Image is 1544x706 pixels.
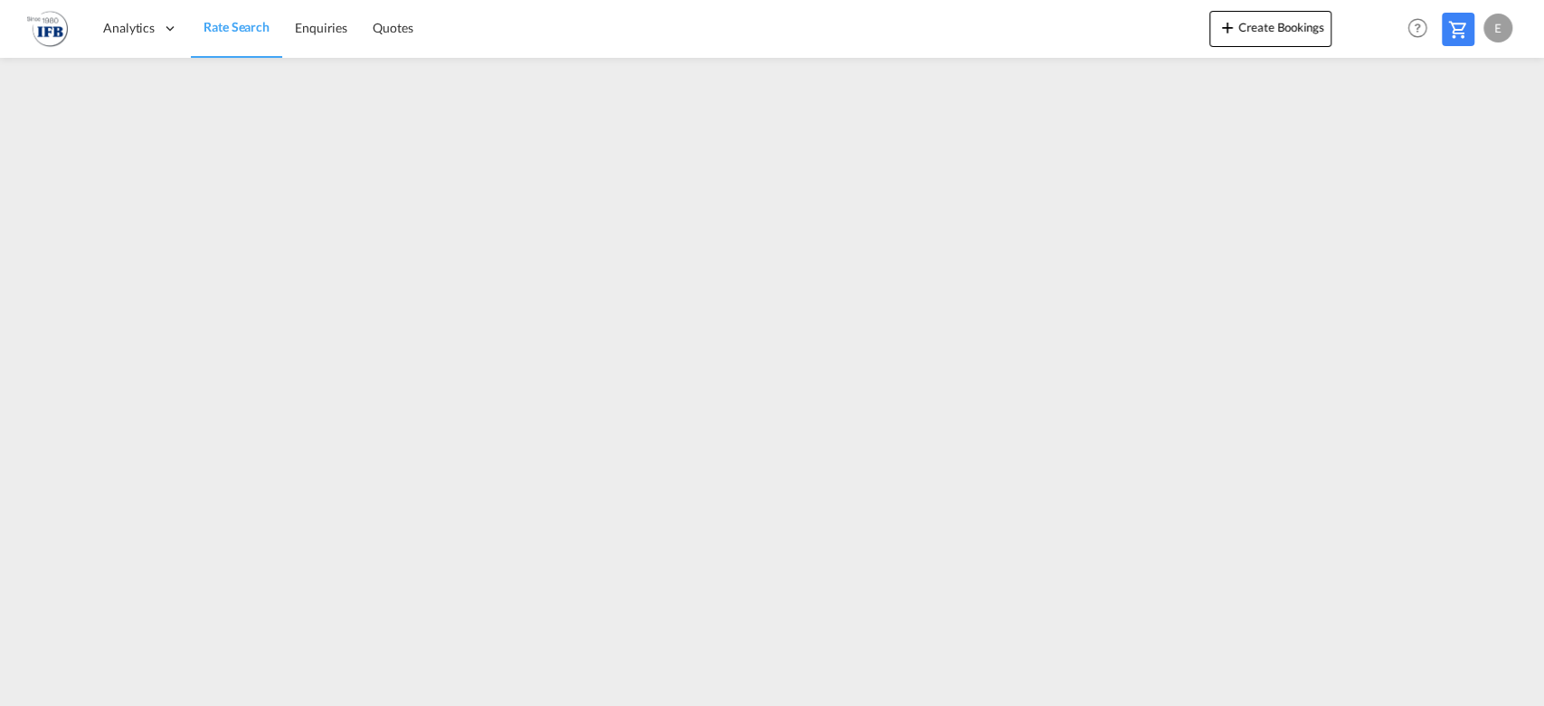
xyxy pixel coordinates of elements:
span: Rate Search [204,19,270,34]
div: E [1483,14,1512,42]
md-icon: icon-plus 400-fg [1217,16,1238,38]
span: Analytics [103,19,155,37]
span: Quotes [373,20,412,35]
img: 2b726980256c11eeaa87296e05903fd5.png [27,8,68,49]
span: Help [1402,13,1433,43]
button: icon-plus 400-fgCreate Bookings [1209,11,1331,47]
div: Help [1402,13,1442,45]
span: Enquiries [295,20,347,35]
